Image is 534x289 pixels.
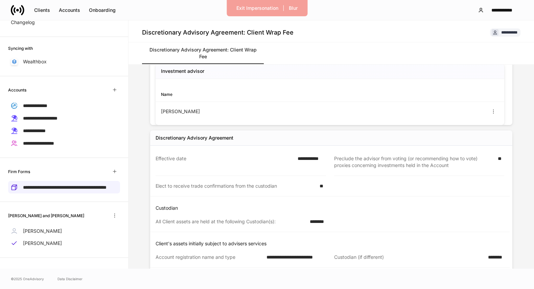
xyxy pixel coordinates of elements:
h5: Investment advisor [161,68,204,75]
a: [PERSON_NAME] [8,225,120,237]
button: Onboarding [85,5,120,16]
a: Discretionary Advisory Agreement: Client Wrap Fee [142,42,264,64]
button: Clients [30,5,54,16]
div: Clients [34,7,50,14]
p: Wealthbox [23,58,47,65]
div: Exit Impersonation [236,5,278,12]
div: Onboarding [89,7,116,14]
div: Effective date [156,155,294,169]
p: Client's assets initially subject to advisers services [156,240,510,247]
div: Name [161,91,330,98]
a: Data Disclaimer [57,276,83,282]
div: All Client assets are held at the following Custodian(s): [156,218,306,225]
p: Custodian [156,205,510,211]
h6: Syncing with [8,45,33,51]
h6: Accounts [8,87,26,93]
h4: Discretionary Advisory Agreement: Client Wrap Fee [142,28,294,37]
h6: Firm Forms [8,168,30,175]
div: Blur [289,5,298,12]
h6: [PERSON_NAME] and [PERSON_NAME] [8,212,84,219]
p: [PERSON_NAME] [23,240,62,247]
div: Elect to receive trade confirmations from the custodian [156,183,316,189]
div: Discretionary Advisory Agreement [156,135,233,141]
p: Changelog [11,19,35,26]
button: Accounts [54,5,85,16]
a: Wealthbox [8,56,120,68]
button: Blur [284,3,302,14]
a: [PERSON_NAME] [8,237,120,249]
a: Changelog [8,16,120,28]
div: Custodian (if different) [334,254,484,261]
div: Accounts [59,7,80,14]
p: [PERSON_NAME] [23,228,62,234]
div: [PERSON_NAME] [161,108,330,115]
div: Preclude the advisor from voting (or recommending how to vote) proxies concerning investments hel... [334,155,494,169]
button: Exit Impersonation [232,3,283,14]
div: Account registration name and type [156,254,262,261]
span: © 2025 OneAdvisory [11,276,44,282]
